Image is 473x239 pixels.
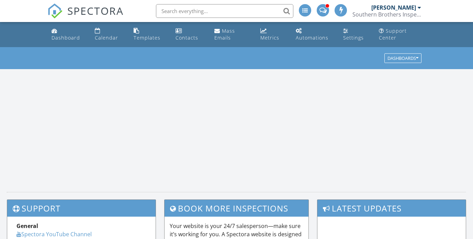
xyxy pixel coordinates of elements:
[92,25,125,44] a: Calendar
[352,11,421,18] div: Southern Brothers Inspections
[95,34,118,41] div: Calendar
[67,3,124,18] span: SPECTORA
[379,28,407,41] div: Support Center
[384,54,421,63] button: Dashboards
[340,25,371,44] a: Settings
[47,9,124,24] a: SPECTORA
[296,34,328,41] div: Automations
[387,56,418,61] div: Dashboards
[371,4,416,11] div: [PERSON_NAME]
[293,25,335,44] a: Automations (Advanced)
[16,230,92,238] a: Spectora YouTube Channel
[49,25,87,44] a: Dashboard
[52,34,80,41] div: Dashboard
[176,34,198,41] div: Contacts
[173,25,206,44] a: Contacts
[131,25,167,44] a: Templates
[258,25,288,44] a: Metrics
[317,200,466,217] h3: Latest Updates
[214,28,235,41] div: Mass Emails
[212,25,252,44] a: Mass Emails
[376,25,424,44] a: Support Center
[7,200,156,217] h3: Support
[165,200,309,217] h3: Book More Inspections
[134,34,160,41] div: Templates
[156,4,293,18] input: Search everything...
[260,34,279,41] div: Metrics
[47,3,63,19] img: The Best Home Inspection Software - Spectora
[343,34,364,41] div: Settings
[16,222,38,230] strong: General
